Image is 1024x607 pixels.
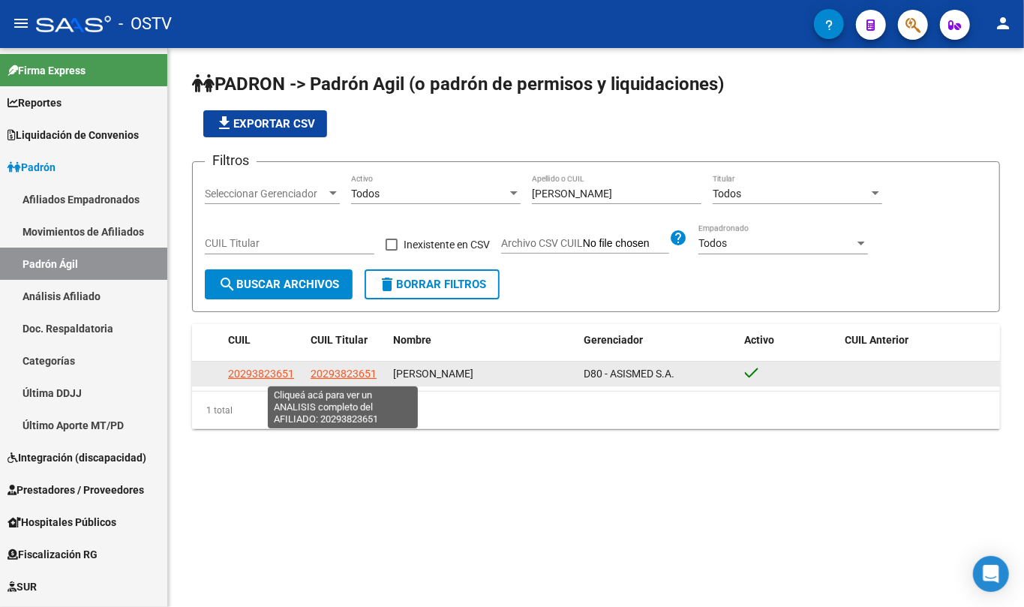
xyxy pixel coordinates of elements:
[192,74,724,95] span: PADRON -> Padrón Agil (o padrón de permisos y liquidaciones)
[8,449,146,466] span: Integración (discapacidad)
[845,334,909,346] span: CUIL Anterior
[739,324,839,356] datatable-header-cell: Activo
[8,514,116,530] span: Hospitales Públicos
[176,89,239,98] div: Palabras clave
[698,237,727,249] span: Todos
[501,237,583,249] span: Archivo CSV CUIL
[222,324,305,356] datatable-header-cell: CUIL
[387,324,578,356] datatable-header-cell: Nombre
[205,269,353,299] button: Buscar Archivos
[8,127,139,143] span: Liquidación de Convenios
[24,39,36,51] img: website_grey.svg
[311,368,377,380] span: 20293823651
[8,482,144,498] span: Prestadores / Proveedores
[62,87,74,99] img: tab_domain_overview_orange.svg
[228,368,294,380] span: 20293823651
[311,334,368,346] span: CUIL Titular
[305,324,387,356] datatable-header-cell: CUIL Titular
[839,324,1000,356] datatable-header-cell: CUIL Anterior
[404,236,490,254] span: Inexistente en CSV
[584,334,643,346] span: Gerenciador
[583,237,669,251] input: Archivo CSV CUIL
[218,275,236,293] mat-icon: search
[192,392,1000,429] div: 1 total
[365,269,500,299] button: Borrar Filtros
[378,275,396,293] mat-icon: delete
[8,62,86,79] span: Firma Express
[205,188,326,200] span: Seleccionar Gerenciador
[119,8,172,41] span: - OSTV
[713,188,741,200] span: Todos
[393,334,431,346] span: Nombre
[378,278,486,291] span: Borrar Filtros
[8,159,56,176] span: Padrón
[669,229,687,247] mat-icon: help
[12,14,30,32] mat-icon: menu
[745,334,775,346] span: Activo
[42,24,74,36] div: v 4.0.24
[215,114,233,132] mat-icon: file_download
[351,188,380,200] span: Todos
[205,150,257,171] h3: Filtros
[160,87,172,99] img: tab_keywords_by_traffic_grey.svg
[8,546,98,563] span: Fiscalización RG
[24,24,36,36] img: logo_orange.svg
[215,117,315,131] span: Exportar CSV
[8,578,37,595] span: SUR
[39,39,168,51] div: Dominio: [DOMAIN_NAME]
[228,334,251,346] span: CUIL
[8,95,62,111] span: Reportes
[218,278,339,291] span: Buscar Archivos
[203,110,327,137] button: Exportar CSV
[584,368,674,380] span: D80 - ASISMED S.A.
[79,89,115,98] div: Dominio
[578,324,738,356] datatable-header-cell: Gerenciador
[973,556,1009,592] div: Open Intercom Messenger
[994,14,1012,32] mat-icon: person
[393,368,473,380] span: [PERSON_NAME]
